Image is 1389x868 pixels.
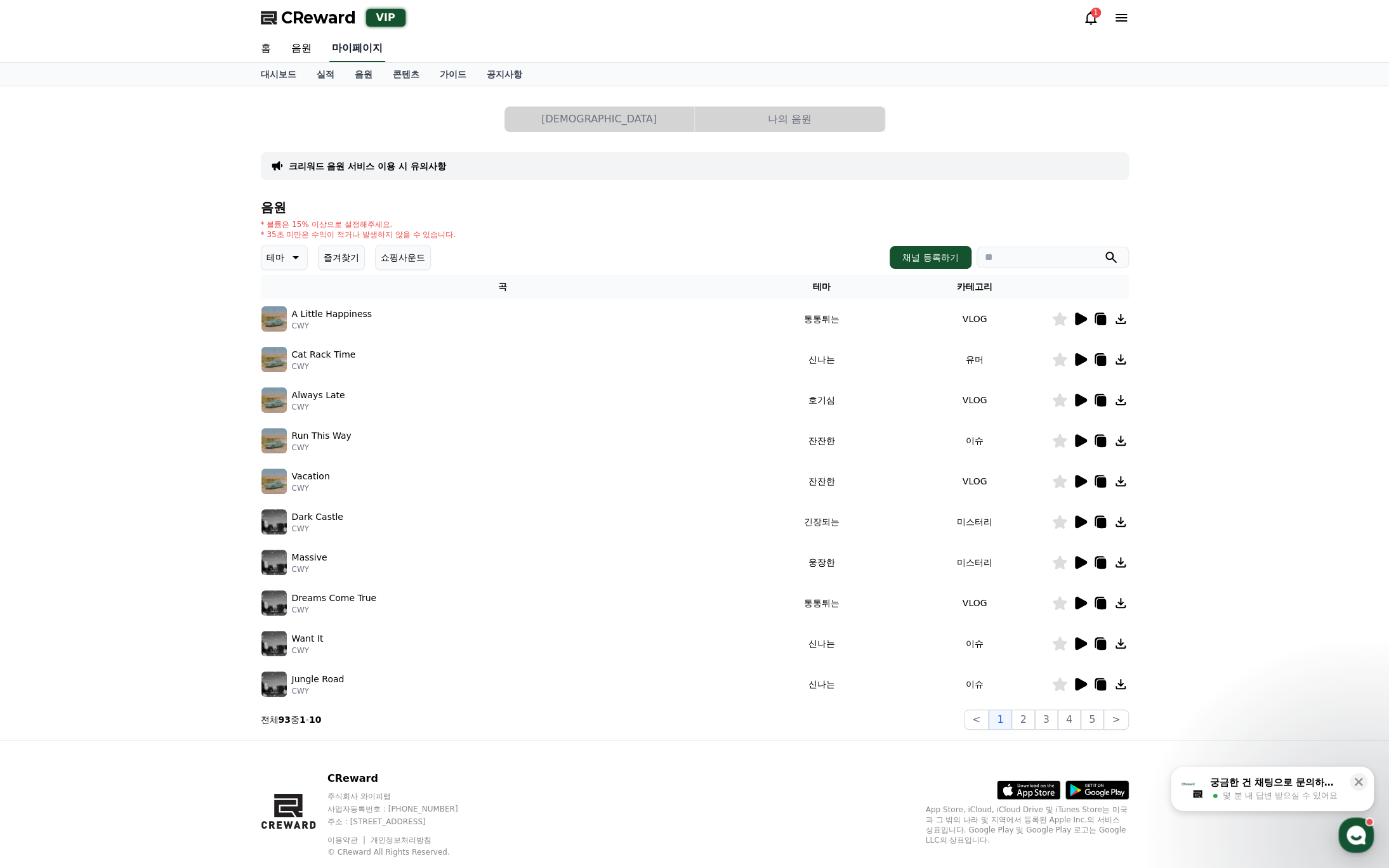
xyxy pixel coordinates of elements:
[1011,709,1034,730] button: 2
[279,715,291,725] strong: 93
[300,715,306,725] strong: 1
[261,469,287,494] img: music
[261,631,287,656] img: music
[898,275,1051,299] th: 카테고리
[898,623,1051,664] td: 이슈
[292,686,345,696] p: CWY
[898,502,1051,542] td: 미스터리
[281,36,322,62] a: 음원
[926,805,1129,845] p: App Store, iCloud, iCloud Drive 및 iTunes Store는 미국과 그 밖의 나라 및 지역에서 등록된 Apple Inc.의 서비스 상표입니다. Goo...
[292,510,343,524] p: Dark Castle
[430,63,477,86] a: 가이드
[745,380,898,420] td: 호기심
[745,461,898,502] td: 잔잔한
[745,502,898,542] td: 긴장되는
[504,107,694,132] button: [DEMOGRAPHIC_DATA]
[329,36,385,62] a: 마이페이지
[695,107,885,132] button: 나의 음원
[261,387,287,413] img: music
[261,219,456,230] p: * 볼륨은 15% 이상으로 설정해주세요.
[292,645,324,656] p: CWY
[261,8,356,28] a: CReward
[898,542,1051,583] td: 미스터리
[261,230,456,240] p: * 35초 미만은 수익이 적거나 발생하지 않을 수 있습니다.
[745,542,898,583] td: 웅장한
[292,429,352,443] p: Run This Way
[292,524,343,534] p: CWY
[309,715,321,725] strong: 10
[898,339,1051,380] td: 유머
[116,422,131,432] span: 대화
[261,590,287,616] img: music
[292,673,345,686] p: Jungle Road
[292,361,356,372] p: CWY
[371,836,431,845] a: 개인정보처리방침
[84,402,164,434] a: 대화
[745,275,898,299] th: 테마
[292,389,345,402] p: Always Late
[261,245,308,270] button: 테마
[261,550,287,575] img: music
[327,791,482,801] p: 주식회사 와이피랩
[745,299,898,339] td: 통통튀는
[477,63,532,86] a: 공지사항
[1083,10,1098,25] a: 1
[289,160,446,172] a: 크리워드 음원 서비스 이용 시 유의사항
[898,583,1051,623] td: VLOG
[318,245,365,270] button: 즐겨찾기
[292,443,352,453] p: CWY
[292,483,330,493] p: CWY
[745,583,898,623] td: 통통튀는
[292,470,330,483] p: Vacation
[898,420,1051,461] td: 이슈
[327,836,367,845] a: 이용약관
[375,245,431,270] button: 쇼핑사운드
[898,664,1051,704] td: 이슈
[261,200,1129,214] h4: 음원
[292,308,372,321] p: A Little Happiness
[251,36,281,62] a: 홈
[292,551,327,564] p: Massive
[1103,709,1128,730] button: >
[267,249,284,266] p: 테마
[306,63,345,86] a: 실적
[261,347,287,372] img: music
[745,339,898,380] td: 신나는
[292,592,377,605] p: Dreams Come True
[890,246,971,269] button: 채널 등록하기
[745,664,898,704] td: 신나는
[292,632,324,645] p: Want It
[40,421,48,431] span: 홈
[292,348,356,361] p: Cat Rack Time
[1091,8,1101,18] div: 1
[898,380,1051,420] td: VLOG
[261,509,287,534] img: music
[292,321,372,331] p: CWY
[989,709,1011,730] button: 1
[261,275,746,299] th: 곡
[366,9,405,27] div: VIP
[504,107,695,132] a: [DEMOGRAPHIC_DATA]
[251,63,306,86] a: 대시보드
[292,564,327,574] p: CWY
[4,402,84,434] a: 홈
[745,623,898,664] td: 신나는
[327,771,482,786] p: CReward
[745,420,898,461] td: 잔잔한
[345,63,383,86] a: 음원
[327,847,482,857] p: © CReward All Rights Reserved.
[281,8,356,28] span: CReward
[292,402,345,412] p: CWY
[1035,709,1058,730] button: 3
[261,306,287,332] img: music
[898,461,1051,502] td: VLOG
[261,713,322,726] p: 전체 중 -
[964,709,989,730] button: <
[261,428,287,453] img: music
[898,299,1051,339] td: VLOG
[196,421,211,431] span: 설정
[327,817,482,827] p: 주소 : [STREET_ADDRESS]
[1058,709,1081,730] button: 4
[164,402,244,434] a: 설정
